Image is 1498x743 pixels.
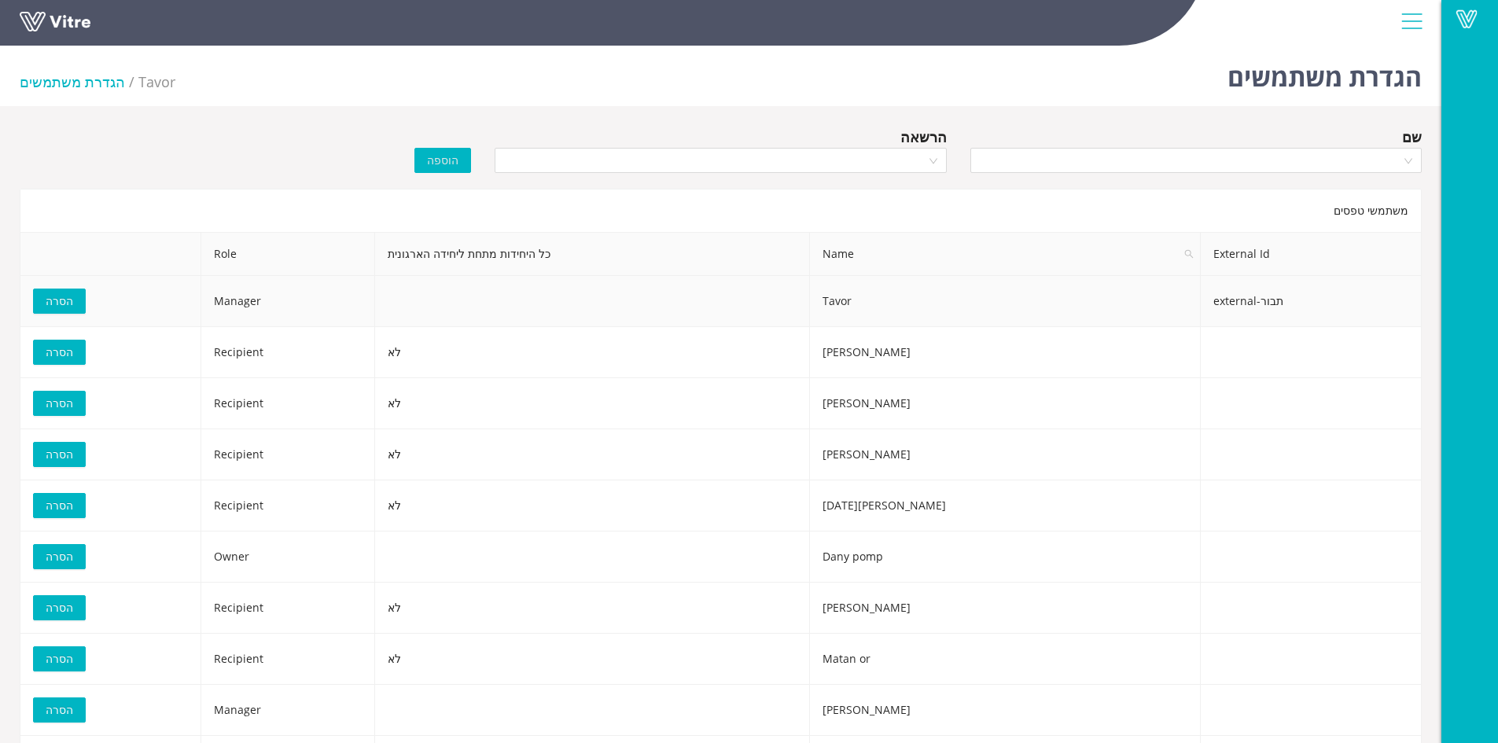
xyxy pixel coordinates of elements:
[810,276,1201,327] td: Tavor
[810,327,1201,378] td: [PERSON_NAME]
[214,702,261,717] span: Manager
[33,493,86,518] button: הסרה
[375,233,810,276] th: כל היחידות מתחת ליחידה הארגונית
[214,498,263,513] span: Recipient
[33,289,86,314] button: הסרה
[375,480,810,532] td: לא
[214,395,263,410] span: Recipient
[810,233,1200,275] span: Name
[810,480,1201,532] td: [PERSON_NAME][DATE]
[33,646,86,671] button: הסרה
[46,548,73,565] span: הסרה
[33,391,86,416] button: הסרה
[1201,233,1422,276] th: External Id
[810,685,1201,736] td: [PERSON_NAME]
[1213,293,1283,308] span: תבור-external
[138,72,175,91] span: 221
[46,599,73,616] span: הסרה
[375,429,810,480] td: לא
[214,549,249,564] span: Owner
[46,497,73,514] span: הסרה
[810,532,1201,583] td: Dany pomp
[375,583,810,634] td: לא
[1179,233,1201,275] span: search
[46,446,73,463] span: הסרה
[375,634,810,685] td: לא
[810,583,1201,634] td: [PERSON_NAME]
[1184,249,1194,259] span: search
[1227,39,1422,106] h1: הגדרת משתמשים
[414,148,471,173] button: הוספה
[46,650,73,668] span: הסרה
[810,634,1201,685] td: Matan or
[46,292,73,310] span: הסרה
[33,442,86,467] button: הסרה
[33,697,86,723] button: הסרה
[214,600,263,615] span: Recipient
[46,395,73,412] span: הסרה
[214,651,263,666] span: Recipient
[46,344,73,361] span: הסרה
[201,233,375,276] th: Role
[900,126,947,148] div: הרשאה
[33,595,86,620] button: הסרה
[810,378,1201,429] td: [PERSON_NAME]
[810,429,1201,480] td: [PERSON_NAME]
[33,544,86,569] button: הסרה
[1402,126,1422,148] div: שם
[375,378,810,429] td: לא
[214,293,261,308] span: Manager
[375,327,810,378] td: לא
[33,340,86,365] button: הסרה
[214,344,263,359] span: Recipient
[20,189,1422,232] div: משתמשי טפסים
[20,71,138,93] li: הגדרת משתמשים
[214,447,263,462] span: Recipient
[46,701,73,719] span: הסרה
